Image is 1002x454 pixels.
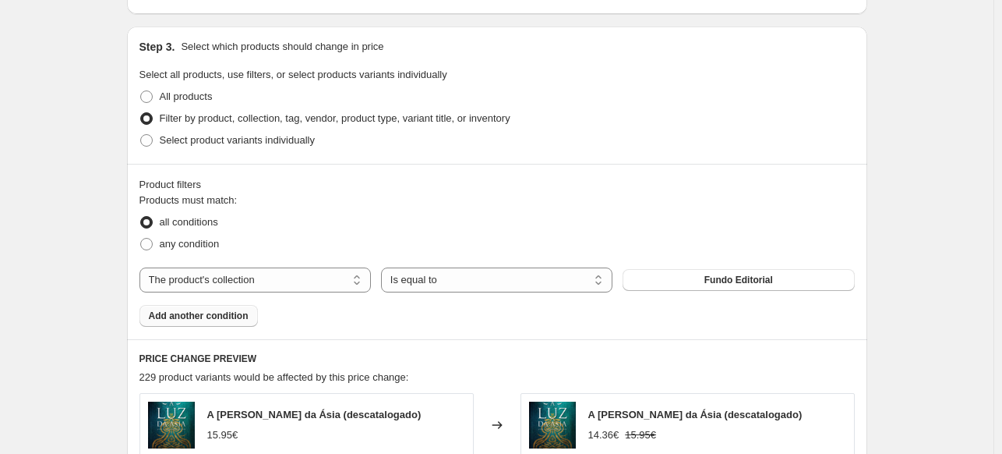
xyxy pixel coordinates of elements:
[160,216,218,228] span: all conditions
[139,353,855,365] h6: PRICE CHANGE PREVIEW
[148,402,195,449] img: a-luz-da-asia-448002_80x.jpg
[623,269,854,291] button: Fundo Editorial
[139,177,855,193] div: Product filters
[149,310,249,322] span: Add another condition
[139,69,447,80] span: Select all products, use filters, or select products variants individually
[588,409,803,420] span: A [PERSON_NAME] da Ásia (descatalogado)
[160,90,213,102] span: All products
[181,39,383,55] p: Select which products should change in price
[160,134,315,146] span: Select product variants individually
[139,371,409,383] span: 229 product variants would be affected by this price change:
[160,238,220,250] span: any condition
[588,427,619,443] div: 14.36€
[207,427,238,443] div: 15.95€
[139,39,175,55] h2: Step 3.
[529,402,576,449] img: a-luz-da-asia-448002_80x.jpg
[207,409,422,420] span: A [PERSON_NAME] da Ásia (descatalogado)
[139,194,238,206] span: Products must match:
[625,427,656,443] strike: 15.95€
[704,274,773,286] span: Fundo Editorial
[160,112,510,124] span: Filter by product, collection, tag, vendor, product type, variant title, or inventory
[139,305,258,327] button: Add another condition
